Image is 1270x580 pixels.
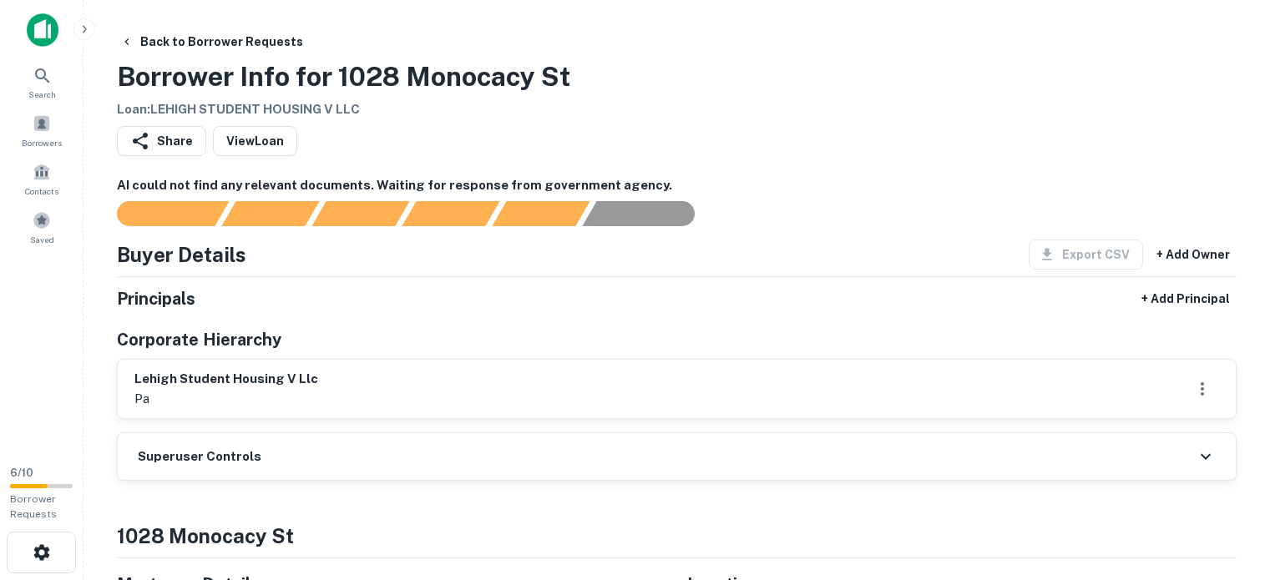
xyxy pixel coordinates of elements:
[221,201,319,226] div: Your request is received and processing...
[117,100,570,119] h6: Loan : LEHIGH STUDENT HOUSING V LLC
[5,156,78,201] a: Contacts
[311,201,409,226] div: Documents found, AI parsing details...
[117,286,195,311] h5: Principals
[10,493,57,520] span: Borrower Requests
[117,240,246,270] h4: Buyer Details
[5,59,78,104] a: Search
[1135,284,1237,314] button: + Add Principal
[5,204,78,250] a: Saved
[117,327,281,352] h5: Corporate Hierarchy
[27,13,58,47] img: capitalize-icon.png
[1150,240,1237,270] button: + Add Owner
[1187,446,1270,527] iframe: Chat Widget
[28,88,56,101] span: Search
[117,176,1237,195] h6: AI could not find any relevant documents. Waiting for response from government agency.
[492,201,589,226] div: Principals found, still searching for contact information. This may take time...
[30,233,54,246] span: Saved
[213,126,297,156] a: ViewLoan
[5,108,78,153] a: Borrowers
[22,136,62,149] span: Borrowers
[25,184,58,198] span: Contacts
[117,521,1237,551] h4: 1028 monocacy st
[134,389,318,409] p: pa
[134,370,318,389] h6: lehigh student housing v llc
[10,467,33,479] span: 6 / 10
[402,201,499,226] div: Principals found, AI now looking for contact information...
[117,126,206,156] button: Share
[138,447,261,467] h6: Superuser Controls
[583,201,715,226] div: AI fulfillment process complete.
[114,27,310,57] button: Back to Borrower Requests
[117,57,570,97] h3: Borrower Info for 1028 Monocacy St
[97,201,222,226] div: Sending borrower request to AI...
